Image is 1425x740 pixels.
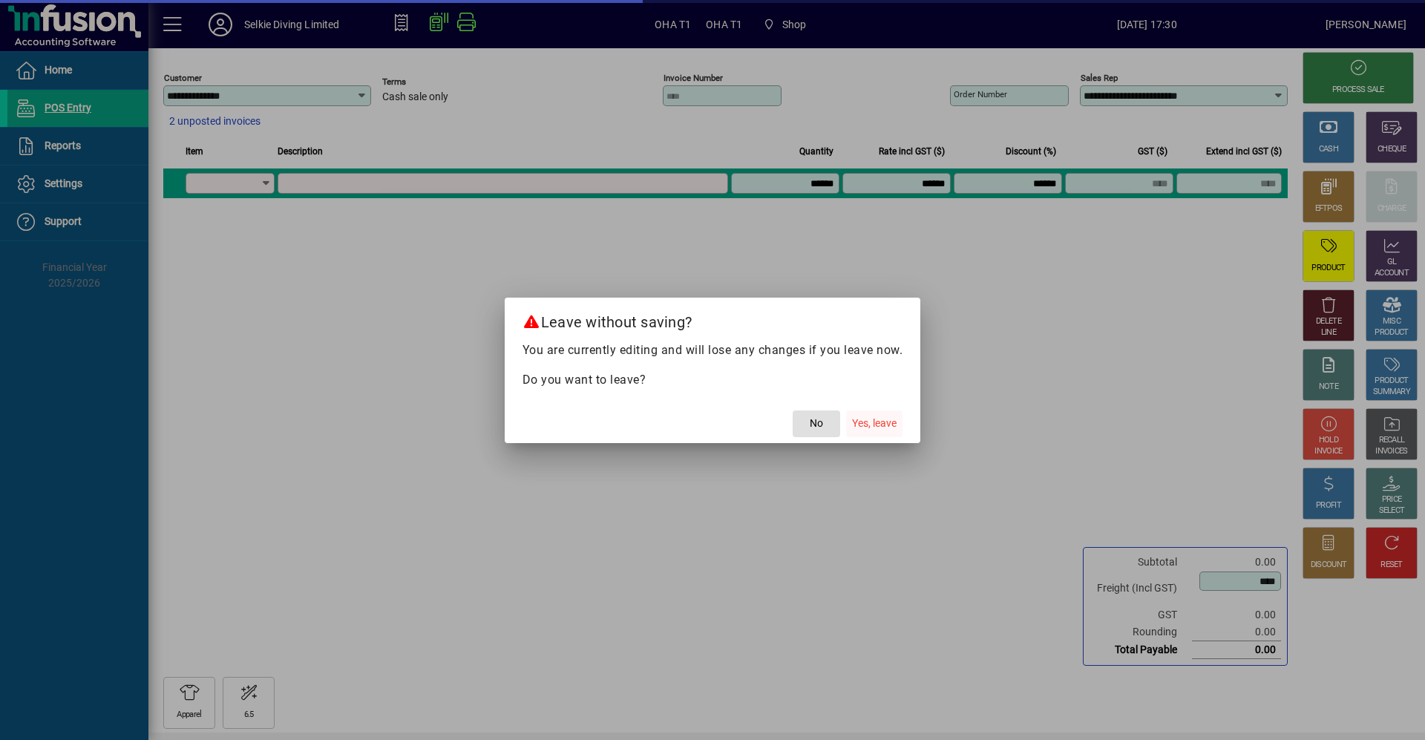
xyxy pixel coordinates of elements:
button: Yes, leave [846,410,902,437]
p: You are currently editing and will lose any changes if you leave now. [522,341,903,359]
p: Do you want to leave? [522,371,903,389]
span: No [810,416,823,431]
button: No [793,410,840,437]
h2: Leave without saving? [505,298,921,341]
span: Yes, leave [852,416,897,431]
